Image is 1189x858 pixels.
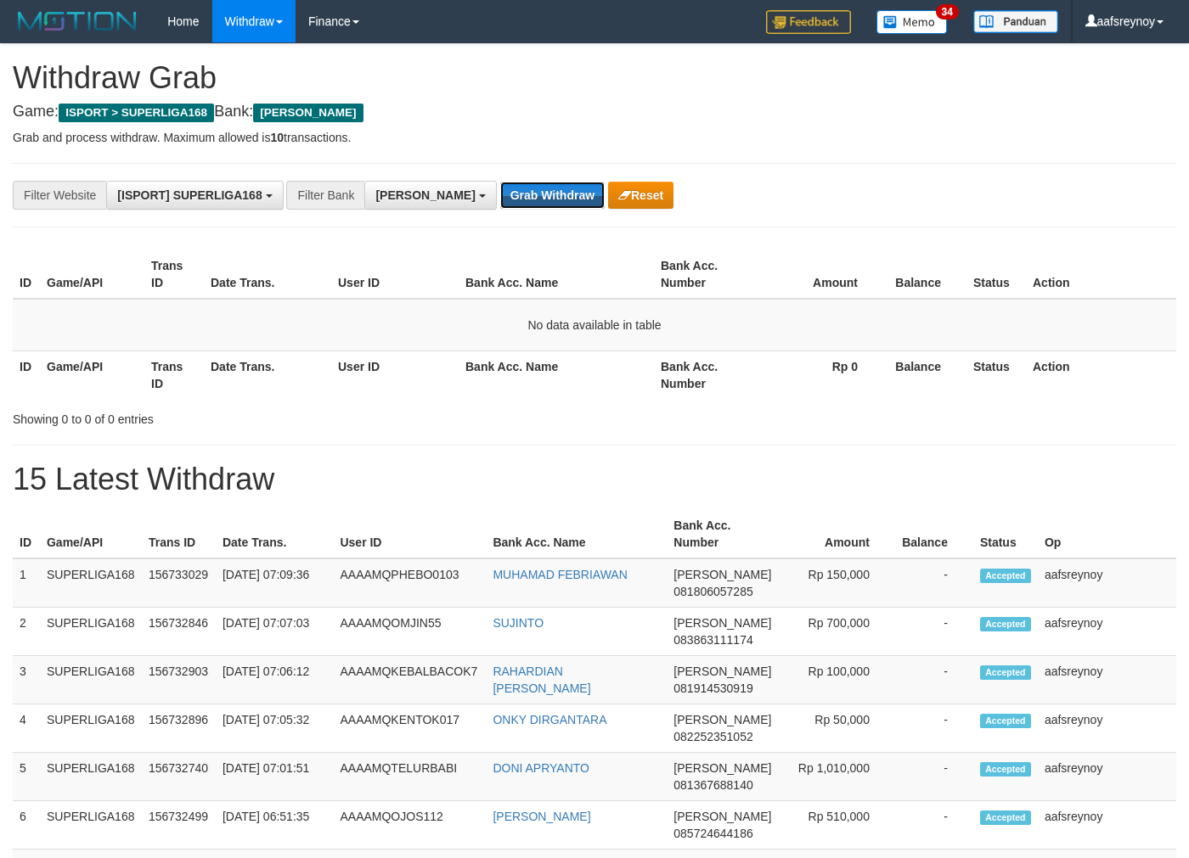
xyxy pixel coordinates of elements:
td: Rp 1,010,000 [778,753,895,801]
th: ID [13,250,40,299]
td: - [895,801,973,850]
span: Accepted [980,665,1031,680]
a: SUJINTO [493,616,544,630]
td: aafsreynoy [1038,801,1176,850]
td: [DATE] 07:06:12 [216,656,334,704]
span: Accepted [980,569,1031,583]
span: [PERSON_NAME] [673,713,771,726]
th: User ID [331,350,459,399]
th: Game/API [40,510,142,558]
td: 4 [13,704,40,753]
span: [PERSON_NAME] [375,188,475,202]
span: Copy 083863111174 to clipboard [673,633,752,647]
span: [PERSON_NAME] [673,761,771,775]
span: Copy 081914530919 to clipboard [673,681,752,695]
th: Action [1026,350,1176,399]
img: Feedback.jpg [766,10,851,34]
td: AAAAMQOJOS112 [333,801,486,850]
th: Trans ID [144,350,204,399]
a: DONI APRYANTO [493,761,589,775]
th: Status [966,350,1026,399]
span: Copy 082252351052 to clipboard [673,730,752,743]
th: Balance [883,350,966,399]
span: [ISPORT] SUPERLIGA168 [117,188,262,202]
th: Bank Acc. Number [654,250,758,299]
th: Status [966,250,1026,299]
td: Rp 50,000 [778,704,895,753]
th: Game/API [40,250,144,299]
span: Accepted [980,762,1031,777]
img: panduan.png [973,10,1058,33]
th: Date Trans. [204,250,331,299]
td: aafsreynoy [1038,608,1176,656]
th: Bank Acc. Number [667,510,778,558]
td: aafsreynoy [1038,704,1176,753]
th: Bank Acc. Name [459,350,654,399]
div: Filter Website [13,181,106,210]
th: Bank Acc. Name [486,510,667,558]
h1: Withdraw Grab [13,61,1176,95]
span: [PERSON_NAME] [253,104,363,122]
td: Rp 510,000 [778,801,895,850]
td: 5 [13,753,40,801]
td: SUPERLIGA168 [40,608,142,656]
button: Grab Withdraw [500,182,605,209]
td: Rp 700,000 [778,608,895,656]
td: [DATE] 07:07:03 [216,608,334,656]
button: Reset [608,182,673,209]
td: aafsreynoy [1038,558,1176,608]
th: Status [973,510,1038,558]
th: Balance [883,250,966,299]
td: SUPERLIGA168 [40,558,142,608]
td: [DATE] 07:01:51 [216,753,334,801]
a: RAHARDIAN [PERSON_NAME] [493,665,590,695]
td: 156732846 [142,608,216,656]
h4: Game: Bank: [13,104,1176,121]
th: Game/API [40,350,144,399]
th: Bank Acc. Name [459,250,654,299]
th: Date Trans. [204,350,331,399]
td: 156732896 [142,704,216,753]
td: 156732740 [142,753,216,801]
td: Rp 150,000 [778,558,895,608]
td: AAAAMQPHEBO0103 [333,558,486,608]
td: AAAAMQOMJIN55 [333,608,486,656]
th: Amount [758,250,883,299]
td: No data available in table [13,299,1176,351]
td: Rp 100,000 [778,656,895,704]
a: [PERSON_NAME] [493,810,590,823]
td: 6 [13,801,40,850]
span: Accepted [980,714,1031,728]
td: - [895,753,973,801]
img: MOTION_logo.png [13,8,142,34]
th: Date Trans. [216,510,334,558]
span: Copy 081367688140 to clipboard [673,778,752,792]
td: SUPERLIGA168 [40,801,142,850]
td: aafsreynoy [1038,753,1176,801]
th: ID [13,350,40,399]
a: ONKY DIRGANTARA [493,713,606,726]
a: MUHAMAD FEBRIAWAN [493,568,627,581]
div: Showing 0 to 0 of 0 entries [13,404,482,428]
td: 1 [13,558,40,608]
td: aafsreynoy [1038,656,1176,704]
td: AAAAMQTELURBABI [333,753,486,801]
td: 3 [13,656,40,704]
th: ID [13,510,40,558]
td: 156732499 [142,801,216,850]
span: ISPORT > SUPERLIGA168 [59,104,214,122]
th: Action [1026,250,1176,299]
th: User ID [333,510,486,558]
span: Accepted [980,617,1031,631]
td: - [895,608,973,656]
td: SUPERLIGA168 [40,704,142,753]
td: 156733029 [142,558,216,608]
td: [DATE] 07:09:36 [216,558,334,608]
td: AAAAMQKEBALBACOK7 [333,656,486,704]
span: Accepted [980,810,1031,825]
span: Copy 081806057285 to clipboard [673,585,752,598]
td: [DATE] 06:51:35 [216,801,334,850]
td: - [895,704,973,753]
td: - [895,656,973,704]
th: Trans ID [144,250,204,299]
